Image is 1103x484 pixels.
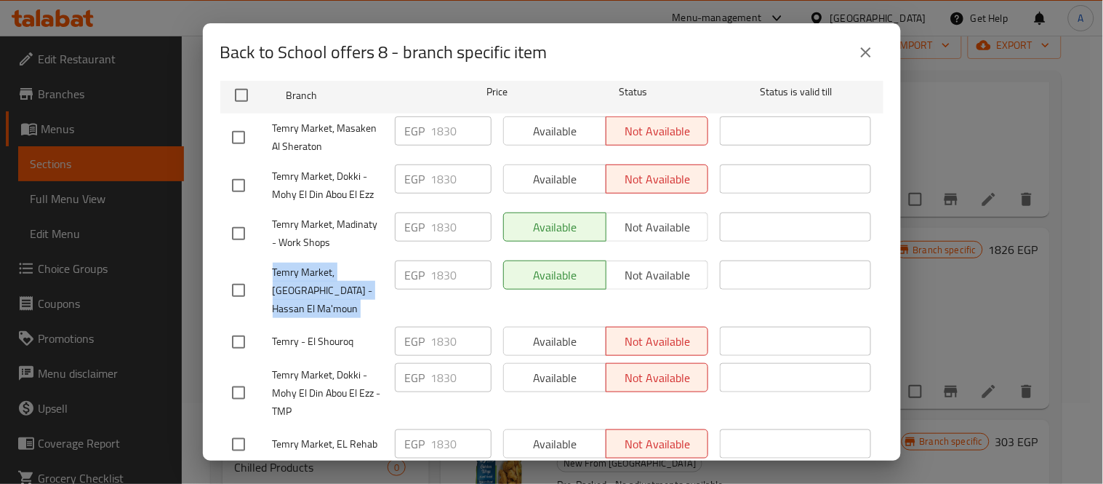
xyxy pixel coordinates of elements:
p: EGP [405,122,425,140]
span: Temry Market, EL Rehab [273,435,383,453]
p: EGP [405,435,425,453]
span: Temry Market, Madinaty - Work Shops [273,215,383,252]
input: Please enter price [431,429,492,459]
span: Status [557,83,708,101]
span: Temry Market, Masaken Al Sheraton [273,119,383,156]
input: Please enter price [431,213,492,242]
button: close [849,35,883,70]
p: EGP [405,333,425,350]
input: Please enter price [431,363,492,392]
input: Please enter price [431,327,492,356]
span: Temry - El Shouroq [273,333,383,351]
input: Please enter price [431,116,492,146]
span: Status is valid till [720,83,871,101]
span: Temry Market, Dokki - Mohy El Din Abou El Ezz [273,167,383,204]
input: Please enter price [431,261,492,290]
span: Price [449,83,545,101]
input: Please enter price [431,164,492,194]
p: EGP [405,170,425,188]
p: EGP [405,369,425,386]
span: Temry Market, [GEOGRAPHIC_DATA] - Hassan El Ma'moun [273,263,383,318]
h2: Back to School offers 8 - branch specific item [220,41,548,64]
p: EGP [405,218,425,236]
p: EGP [405,266,425,284]
span: Branch [286,87,437,105]
span: Temry Market, Dokki - Mohy El Din Abou El Ezz - TMP [273,366,383,421]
